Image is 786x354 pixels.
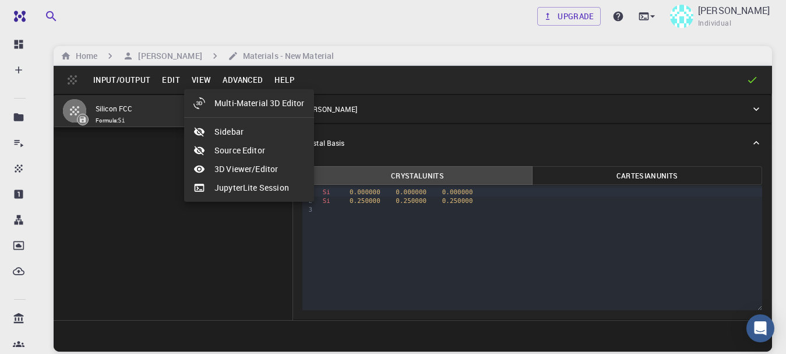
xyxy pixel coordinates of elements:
li: Source Editor [184,141,314,160]
div: Open Intercom Messenger [746,314,774,342]
li: JupyterLite Session [184,178,314,197]
li: Sidebar [184,122,314,141]
span: Support [23,8,65,19]
li: 3D Viewer/Editor [184,160,314,178]
li: Multi-Material 3D Editor [184,94,314,113]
